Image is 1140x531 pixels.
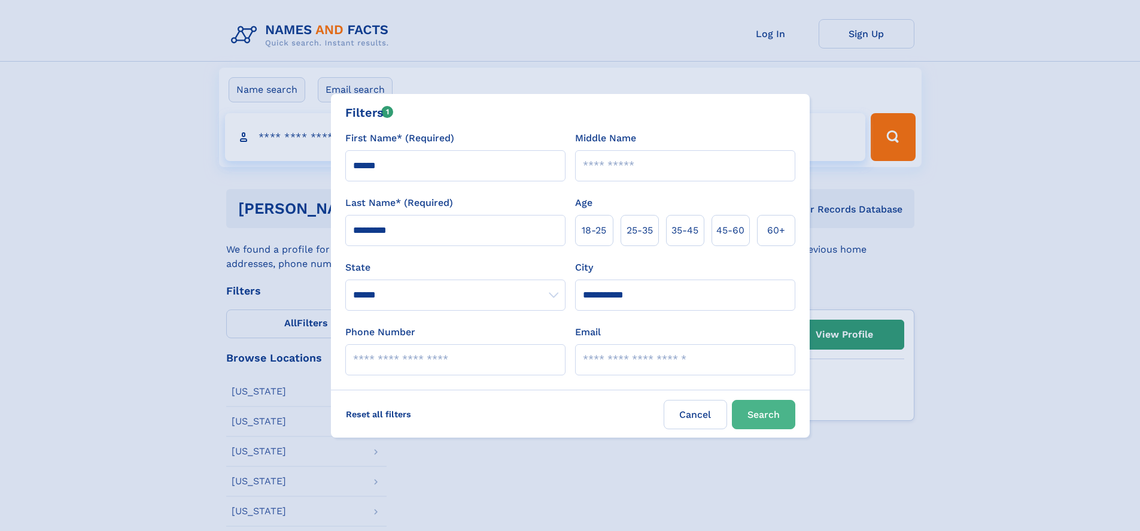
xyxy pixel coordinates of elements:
label: First Name* (Required) [345,131,454,145]
label: Email [575,325,601,339]
span: 45‑60 [716,223,744,238]
label: Middle Name [575,131,636,145]
label: Last Name* (Required) [345,196,453,210]
label: State [345,260,566,275]
span: 60+ [767,223,785,238]
label: City [575,260,593,275]
span: 25‑35 [627,223,653,238]
label: Phone Number [345,325,415,339]
button: Search [732,400,795,429]
label: Reset all filters [338,400,419,429]
div: Filters [345,104,394,122]
span: 35‑45 [671,223,698,238]
label: Cancel [664,400,727,429]
span: 18‑25 [582,223,606,238]
label: Age [575,196,592,210]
